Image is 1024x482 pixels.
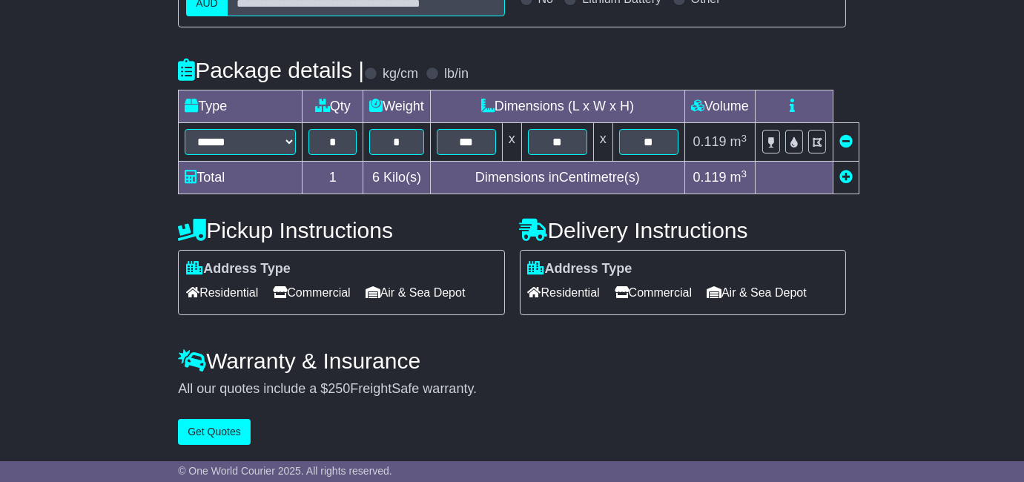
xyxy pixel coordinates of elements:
[178,349,846,373] h4: Warranty & Insurance
[693,134,727,149] span: 0.119
[430,90,684,123] td: Dimensions (L x W x H)
[502,123,521,162] td: x
[444,66,469,82] label: lb/in
[303,162,363,194] td: 1
[178,58,364,82] h4: Package details |
[179,162,303,194] td: Total
[178,218,504,242] h4: Pickup Instructions
[366,281,466,304] span: Air & Sea Depot
[383,66,418,82] label: kg/cm
[363,162,431,194] td: Kilo(s)
[372,170,380,185] span: 6
[684,90,755,123] td: Volume
[839,134,853,149] a: Remove this item
[179,90,303,123] td: Type
[328,381,350,396] span: 250
[186,281,258,304] span: Residential
[430,162,684,194] td: Dimensions in Centimetre(s)
[178,381,846,397] div: All our quotes include a $ FreightSafe warranty.
[741,133,747,144] sup: 3
[615,281,692,304] span: Commercial
[528,281,600,304] span: Residential
[730,170,747,185] span: m
[520,218,846,242] h4: Delivery Instructions
[839,170,853,185] a: Add new item
[707,281,807,304] span: Air & Sea Depot
[178,465,392,477] span: © One World Courier 2025. All rights reserved.
[273,281,350,304] span: Commercial
[363,90,431,123] td: Weight
[303,90,363,123] td: Qty
[741,168,747,179] sup: 3
[528,261,632,277] label: Address Type
[186,261,291,277] label: Address Type
[178,419,251,445] button: Get Quotes
[693,170,727,185] span: 0.119
[593,123,612,162] td: x
[730,134,747,149] span: m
